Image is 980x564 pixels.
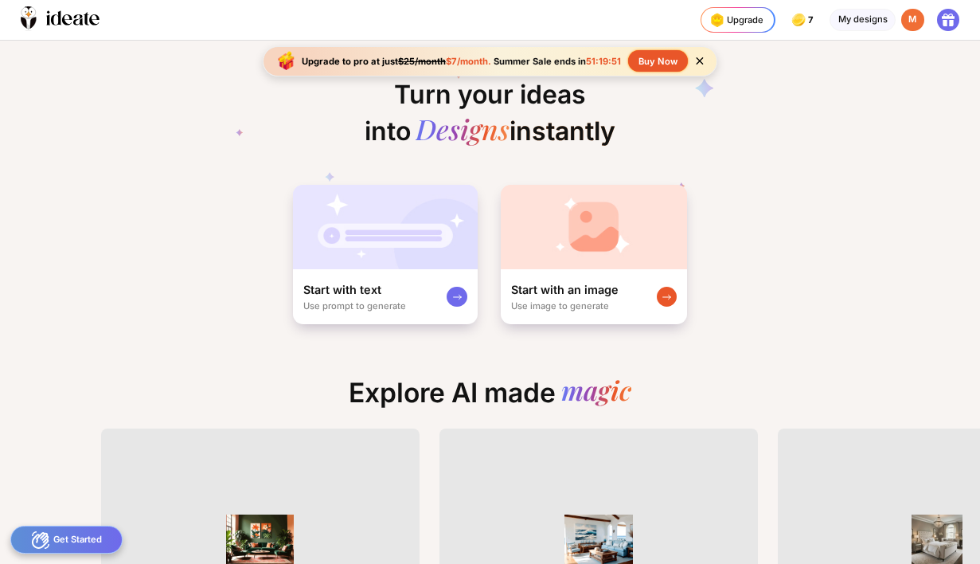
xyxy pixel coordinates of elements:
img: startWithImageCardBg.jpg [501,185,687,269]
span: 51:19:51 [586,56,621,67]
div: Start with text [303,282,381,297]
span: $7/month. [446,56,491,67]
div: Upgrade [707,10,764,30]
img: upgrade-nav-btn-icon.gif [707,10,728,30]
div: magic [561,377,631,409]
img: startWithTextCardBg.jpg [293,185,478,269]
img: upgrade-banner-new-year-icon.gif [274,49,299,74]
span: 7 [808,15,817,25]
div: Get Started [10,526,123,554]
div: My designs [830,9,896,32]
span: $25/month [398,56,446,67]
div: Start with an image [511,282,619,297]
div: Buy Now [628,50,688,72]
div: Use image to generate [511,300,609,311]
div: Summer Sale ends in [491,56,623,67]
div: M [901,9,924,32]
div: Use prompt to generate [303,300,406,311]
div: Explore AI made [339,377,642,419]
div: Upgrade to pro at just [302,56,491,67]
